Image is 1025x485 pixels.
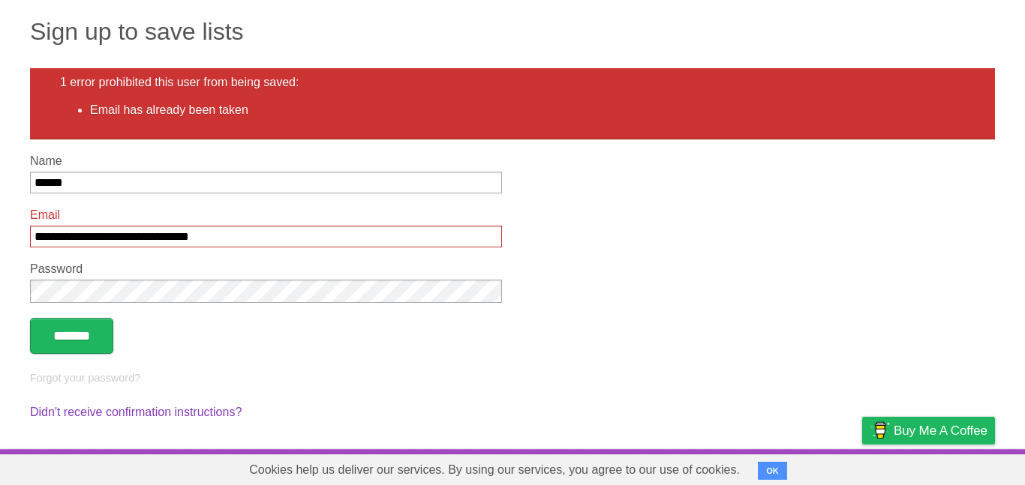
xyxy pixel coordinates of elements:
a: Developers [712,453,773,481]
a: Suggest a feature [900,453,995,481]
button: OK [758,462,787,480]
a: About [663,453,694,481]
label: Name [30,154,502,168]
span: Cookies help us deliver our services. By using our services, you agree to our use of cookies. [234,455,755,485]
a: Forgot your password? [30,372,140,384]
span: Buy me a coffee [894,418,987,444]
a: Buy me a coffee [862,417,995,445]
a: Terms [792,453,825,481]
a: Privacy [843,453,882,481]
label: Email [30,208,502,222]
a: Didn't receive confirmation instructions? [30,406,242,418]
img: Buy me a coffee [870,418,890,443]
h2: 1 error prohibited this user from being saved: [60,76,965,89]
h1: Sign up to save lists [30,13,995,49]
li: Email has already been taken [90,101,965,119]
label: Password [30,262,502,276]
